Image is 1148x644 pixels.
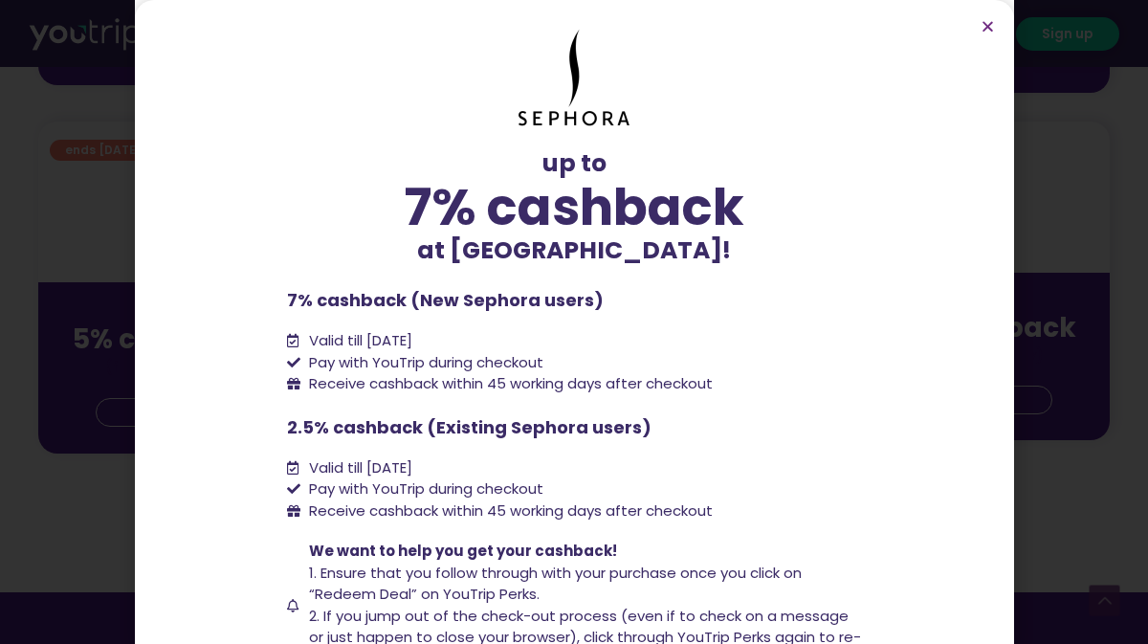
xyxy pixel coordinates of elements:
[304,478,543,500] span: Pay with YouTrip during checkout
[304,352,543,374] span: Pay with YouTrip during checkout
[309,373,713,393] span: Receive cashback within 45 working days after checkout
[287,287,861,313] p: 7% cashback (New Sephora users)
[287,414,861,440] p: 2.5% cashback (Existing Sephora users)
[309,330,412,350] span: Valid till [DATE]
[981,19,995,33] a: Close
[309,457,412,477] span: Valid till [DATE]
[287,182,861,233] div: 7% cashback
[309,500,713,521] span: Receive cashback within 45 working days after checkout
[309,541,617,561] span: We want to help you get your cashback!
[309,563,802,605] span: 1. Ensure that you follow through with your purchase once you click on “Redeem Deal” on YouTrip P...
[287,145,861,268] div: up to at [GEOGRAPHIC_DATA]!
